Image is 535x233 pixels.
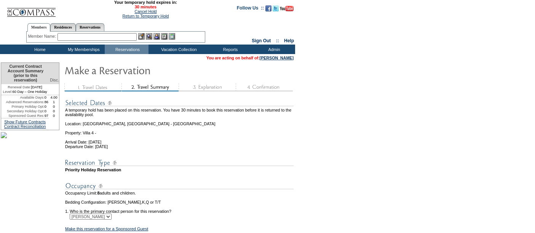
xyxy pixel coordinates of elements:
img: Impersonate [153,33,160,40]
td: My Memberships [61,45,105,54]
td: 0 [45,104,49,109]
span: You are acting on behalf of: [206,56,294,60]
a: Become our fan on Facebook [265,8,271,12]
img: step3_state1.gif [179,83,236,91]
td: 86 [45,100,49,104]
span: Level: [3,89,13,94]
img: Compass Home [6,2,56,17]
td: Departure Date: [DATE] [65,144,294,149]
img: subTtlSelectedDates.gif [65,98,294,108]
img: step2_state2.gif [121,83,179,91]
img: Subscribe to our YouTube Channel [280,6,294,11]
img: Reservations [161,33,168,40]
a: Cancel Hold [134,9,157,14]
span: Renewal Date: [8,85,31,89]
a: Follow us on Twitter [273,8,279,12]
td: Arrival Date: [DATE] [65,135,294,144]
td: Admin [251,45,295,54]
img: Make Reservation [64,62,217,78]
span: 8 [97,191,99,195]
td: Advanced Reservations: [1,100,45,104]
a: [PERSON_NAME] [260,56,294,60]
td: Property: Villa 4 - [65,126,294,135]
td: [DATE] [1,84,49,89]
td: 1. Who is the primary contact person for this reservation? [65,204,294,214]
img: subTtlResType.gif [65,158,294,168]
a: Help [284,38,294,43]
td: Reservations [105,45,149,54]
td: 0 [45,109,49,113]
td: 1 [49,100,59,104]
td: 60 Day – One Holiday [1,89,49,95]
a: Sign Out [252,38,271,43]
td: Location: [GEOGRAPHIC_DATA], [GEOGRAPHIC_DATA] - [GEOGRAPHIC_DATA] [65,117,294,126]
td: Available Days: [1,95,45,100]
img: step4_state1.gif [236,83,293,91]
td: 0 [49,104,59,109]
td: 97 [45,113,49,118]
img: Shot-20-028.jpg [1,132,7,138]
img: View [146,33,152,40]
td: 0 [49,109,59,113]
img: Follow us on Twitter [273,5,279,11]
td: Home [17,45,61,54]
td: 4.00 [49,95,59,100]
span: Disc. [50,78,59,82]
a: Make this reservation for a Sponsored Guest [65,227,148,231]
td: Sponsored Guest Res: [1,113,45,118]
td: Occupancy Limit: adults and children. [65,191,294,195]
a: Return to Temporary Hold [123,14,169,18]
td: Reports [208,45,251,54]
a: Subscribe to our YouTube Channel [280,8,294,12]
td: Current Contract Account Summary (prior to this reservation) [1,63,49,84]
td: Secondary Holiday Opt: [1,109,45,113]
a: Contract Reconciliation [4,124,46,129]
a: Members [27,23,51,32]
img: Become our fan on Facebook [265,5,271,11]
img: b_edit.gif [138,33,145,40]
div: Member Name: [28,33,57,40]
td: Priority Holiday Reservation [65,168,294,172]
td: Primary Holiday Opt: [1,104,45,109]
a: Residences [50,23,76,31]
span: 30 minutes [60,5,231,9]
a: Show Future Contracts [4,120,46,124]
td: 0 [49,113,59,118]
a: Reservations [76,23,104,31]
span: :: [276,38,279,43]
td: A temporary hold has been placed on this reservation. You have 30 minutes to book this reservatio... [65,108,294,117]
td: Follow Us :: [237,5,264,14]
td: 0 [45,95,49,100]
img: b_calculator.gif [169,33,175,40]
img: step1_state3.gif [64,83,121,91]
img: subTtlOccupancy.gif [65,181,294,191]
td: Vacation Collection [149,45,208,54]
td: Bedding Configuration: [PERSON_NAME],K,Q or T/T [65,200,294,204]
